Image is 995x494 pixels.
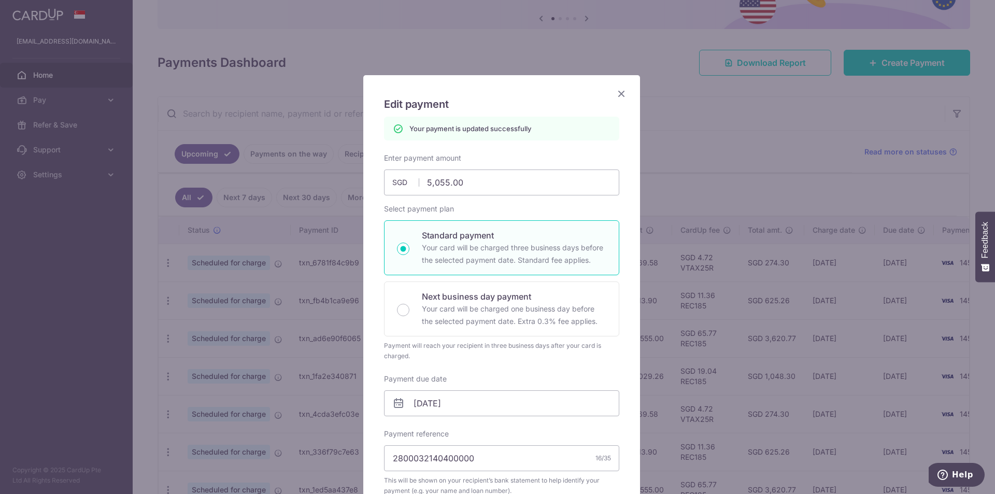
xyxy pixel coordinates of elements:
p: Your payment is updated successfully [409,123,531,134]
input: 0.00 [384,170,619,195]
label: Payment due date [384,374,447,384]
div: Payment will reach your recipient in three business days after your card is charged. [384,341,619,361]
span: SGD [392,177,419,188]
p: Your card will be charged three business days before the selected payment date. Standard fee appl... [422,242,606,266]
label: Enter payment amount [384,153,461,163]
iframe: Opens a widget where you can find more information [929,463,985,489]
input: DD / MM / YYYY [384,390,619,416]
button: Feedback - Show survey [975,211,995,282]
label: Payment reference [384,429,449,439]
p: Next business day payment [422,290,606,303]
button: Close [615,88,628,100]
span: Feedback [980,222,990,258]
h5: Edit payment [384,96,619,112]
p: Your card will be charged one business day before the selected payment date. Extra 0.3% fee applies. [422,303,606,328]
label: Select payment plan [384,204,454,214]
div: 16/35 [595,453,611,463]
p: Standard payment [422,229,606,242]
